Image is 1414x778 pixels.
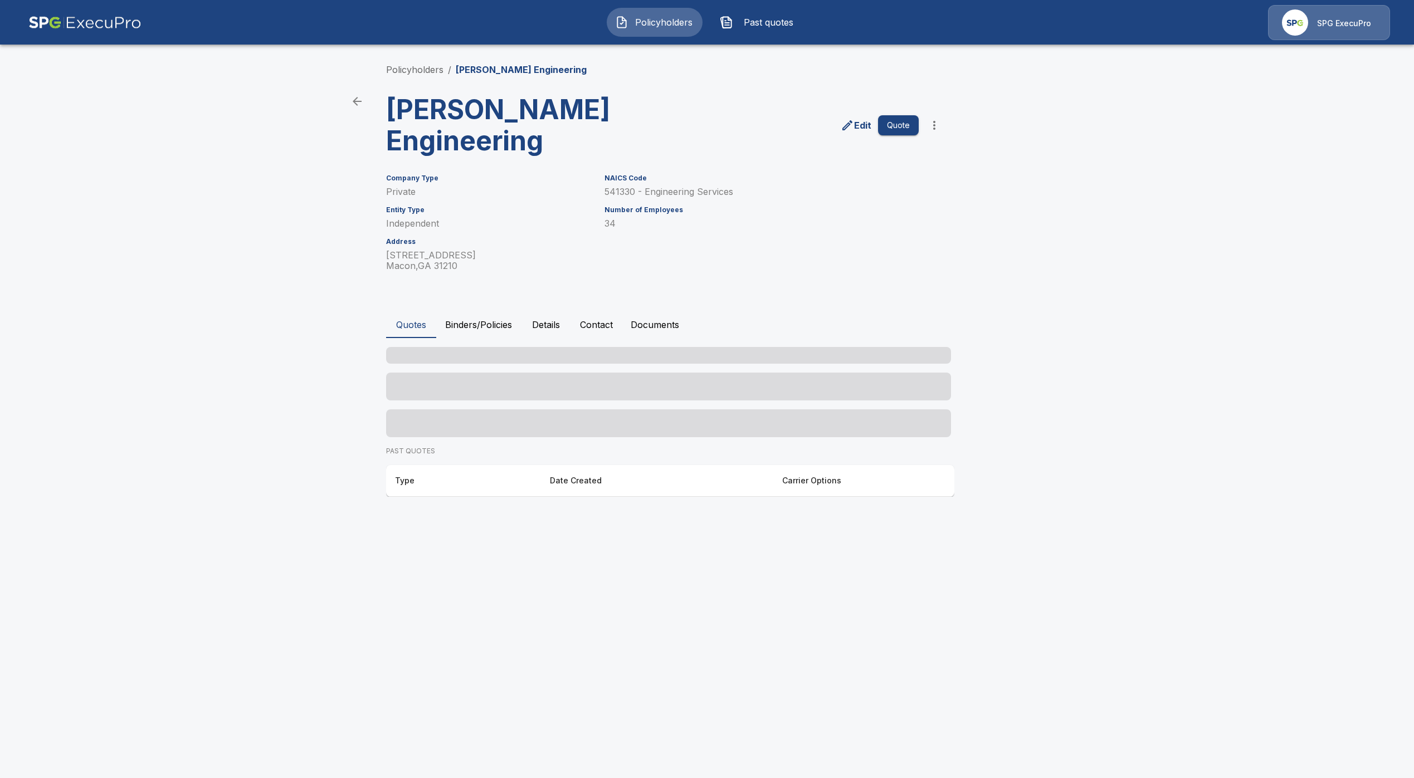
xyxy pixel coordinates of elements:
[720,16,733,29] img: Past quotes Icon
[386,64,443,75] a: Policyholders
[854,119,871,132] p: Edit
[386,311,436,338] button: Quotes
[386,63,587,76] nav: breadcrumb
[838,116,874,134] a: edit
[386,238,591,246] h6: Address
[878,115,919,136] button: Quote
[386,174,591,182] h6: Company Type
[386,250,591,271] p: [STREET_ADDRESS] Macon , GA 31210
[622,311,688,338] button: Documents
[604,187,919,197] p: 541330 - Engineering Services
[604,218,919,229] p: 34
[571,311,622,338] button: Contact
[386,187,591,197] p: Private
[386,311,1028,338] div: policyholder tabs
[386,465,541,497] th: Type
[604,174,919,182] h6: NAICS Code
[28,5,142,40] img: AA Logo
[633,16,694,29] span: Policyholders
[711,8,807,37] button: Past quotes IconPast quotes
[607,8,703,37] button: Policyholders IconPolicyholders
[448,63,451,76] li: /
[541,465,773,497] th: Date Created
[615,16,628,29] img: Policyholders Icon
[1268,5,1390,40] a: Agency IconSPG ExecuPro
[1282,9,1308,36] img: Agency Icon
[604,206,919,214] h6: Number of Employees
[773,465,954,497] th: Carrier Options
[346,90,368,112] a: back
[386,94,661,156] h3: [PERSON_NAME] Engineering
[386,465,954,497] table: responsive table
[386,218,591,229] p: Independent
[521,311,571,338] button: Details
[436,311,521,338] button: Binders/Policies
[923,114,945,136] button: more
[386,446,954,456] p: PAST QUOTES
[738,16,799,29] span: Past quotes
[386,206,591,214] h6: Entity Type
[456,63,587,76] p: [PERSON_NAME] Engineering
[1317,18,1371,29] p: SPG ExecuPro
